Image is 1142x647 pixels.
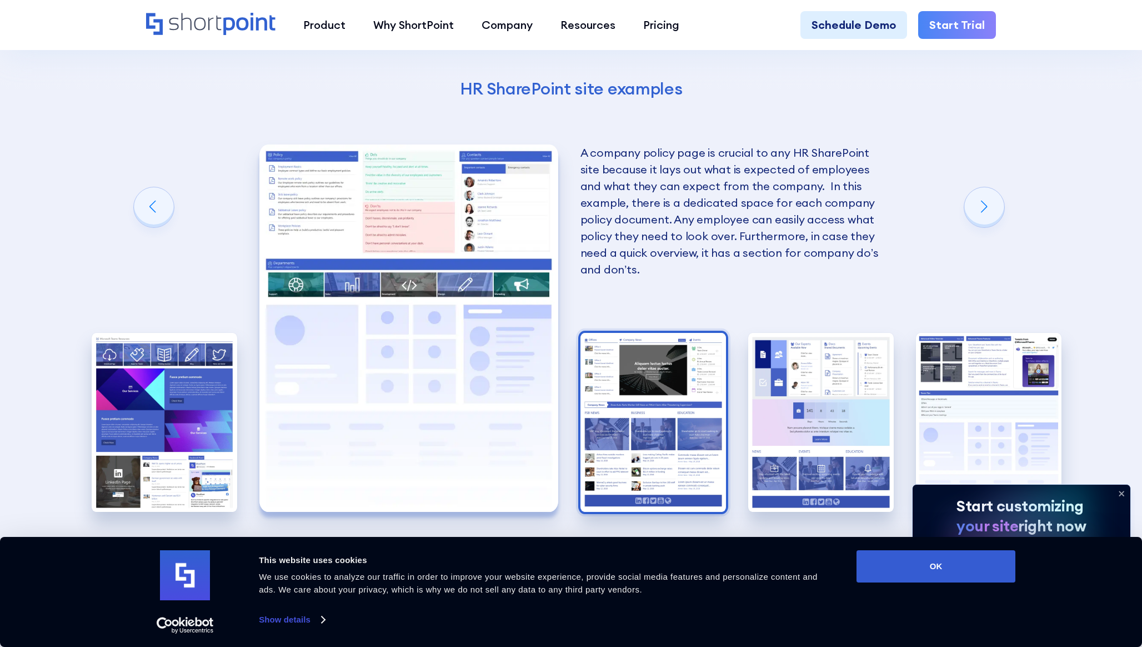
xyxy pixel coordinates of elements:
div: 3 / 5 [580,333,726,512]
img: HR SharePoint site example for Homepage [92,333,237,512]
div: Why ShortPoint [373,17,454,33]
a: Start Trial [918,11,996,39]
a: Show details [259,611,324,628]
span: We use cookies to analyze our traffic in order to improve your website experience, provide social... [259,572,818,594]
div: 4 / 5 [748,333,894,512]
p: A company policy page is crucial to any HR SharePoint site because it lays out what is expected o... [580,145,879,278]
a: Product [289,11,359,39]
a: Resources [547,11,629,39]
h4: HR SharePoint site examples [259,78,884,99]
a: Schedule Demo [800,11,907,39]
div: 2 / 5 [259,145,558,511]
div: Next slide [964,187,1004,227]
a: Usercentrics Cookiebot - opens in a new window [137,617,234,634]
img: Internal SharePoint site example for company policy [259,145,558,511]
div: Resources [560,17,615,33]
div: Company [482,17,533,33]
a: Why ShortPoint [359,11,468,39]
div: This website uses cookies [259,554,832,567]
div: Product [303,17,345,33]
img: logo [160,550,210,600]
div: Pricing [643,17,679,33]
img: HR SharePoint site example for documents [748,333,894,512]
div: Previous slide [134,187,174,227]
div: 1 / 5 [92,333,237,512]
img: Internal SharePoint site example for knowledge base [916,333,1061,512]
a: Home [146,13,276,37]
div: 5 / 5 [916,333,1061,512]
button: OK [856,550,1015,583]
a: Pricing [629,11,693,39]
a: Company [468,11,547,39]
img: SharePoint Communication site example for news [580,333,726,512]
